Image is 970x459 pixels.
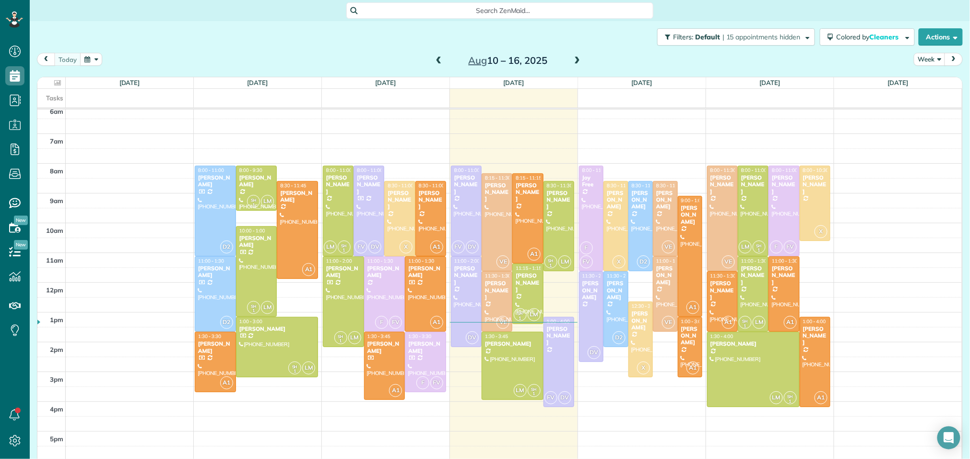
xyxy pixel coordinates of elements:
[239,167,262,173] span: 8:00 - 9:30
[367,333,390,339] span: 1:30 - 3:45
[771,265,796,286] div: [PERSON_NAME]
[695,33,721,41] span: Default
[466,241,479,254] span: DV
[239,318,262,325] span: 1:00 - 3:00
[657,28,815,46] button: Filters: Default | 15 appointments hidden
[710,340,797,347] div: [PERSON_NAME]
[656,182,682,189] span: 8:30 - 11:00
[710,174,735,195] div: [PERSON_NAME]
[582,167,608,173] span: 8:00 - 11:30
[504,79,524,86] a: [DATE]
[741,258,767,264] span: 11:00 - 1:30
[485,340,541,347] div: [PERSON_NAME]
[582,174,601,188] div: Joy Free
[50,197,63,205] span: 9am
[46,94,63,102] span: Tasks
[338,334,343,339] span: SH
[357,167,383,173] span: 8:00 - 11:00
[367,258,393,264] span: 11:00 - 1:30
[528,389,540,399] small: 1
[280,190,315,204] div: [PERSON_NAME]
[547,182,573,189] span: 8:30 - 11:30
[46,227,63,234] span: 10am
[452,241,465,254] span: FV
[198,258,224,264] span: 11:00 - 1:30
[803,318,826,325] span: 1:00 - 4:00
[637,255,650,268] span: D2
[528,308,541,321] span: LM
[400,241,413,254] span: X
[469,54,487,66] span: Aug
[239,228,265,234] span: 10:00 - 1:00
[741,167,767,173] span: 8:00 - 11:00
[631,310,650,331] div: [PERSON_NAME]
[739,322,751,331] small: 1
[514,384,527,397] span: LM
[338,246,350,255] small: 1
[248,79,268,86] a: [DATE]
[531,387,537,392] span: SH
[686,362,699,374] span: A1
[485,175,511,181] span: 8:15 - 11:30
[54,53,81,66] button: today
[261,195,274,208] span: LM
[558,391,571,404] span: DV
[326,174,351,195] div: [PERSON_NAME]
[348,331,361,344] span: LM
[408,258,434,264] span: 11:00 - 1:30
[220,241,233,254] span: D2
[914,53,946,66] button: Week
[757,243,762,248] span: SH
[50,405,63,413] span: 4pm
[722,316,735,329] span: A1
[739,241,752,254] span: LM
[239,174,274,188] div: [PERSON_NAME]
[820,28,915,46] button: Colored byCleaners
[50,435,63,443] span: 5pm
[50,108,63,115] span: 6am
[119,79,140,86] a: [DATE]
[198,340,233,354] div: [PERSON_NAME]
[656,190,674,210] div: [PERSON_NAME]
[710,167,736,173] span: 8:00 - 11:30
[673,33,693,41] span: Filters:
[803,174,828,195] div: [PERSON_NAME]
[430,241,443,254] span: A1
[418,190,443,210] div: [PERSON_NAME]
[613,331,626,344] span: D2
[389,316,402,329] span: FV
[686,301,699,314] span: A1
[787,394,793,399] span: SH
[46,286,63,294] span: 12pm
[784,241,797,254] span: FV
[408,265,443,279] div: [PERSON_NAME]
[485,182,509,203] div: [PERSON_NAME]
[545,261,557,270] small: 1
[239,235,274,249] div: [PERSON_NAME]
[387,190,412,210] div: [PERSON_NAME]
[50,346,63,353] span: 2pm
[302,263,315,276] span: A1
[652,28,815,46] a: Filters: Default | 15 appointments hidden
[367,265,402,279] div: [PERSON_NAME]
[14,240,28,250] span: New
[497,316,509,329] span: VE
[546,190,571,210] div: [PERSON_NAME]
[280,182,306,189] span: 8:30 - 11:45
[302,362,315,374] span: LM
[485,273,511,279] span: 11:30 - 1:30
[50,316,63,324] span: 1pm
[454,258,480,264] span: 11:00 - 2:00
[454,174,479,195] div: [PERSON_NAME]
[613,255,626,268] span: X
[741,265,766,286] div: [PERSON_NAME]
[743,318,748,324] span: SH
[753,316,766,329] span: LM
[632,79,652,86] a: [DATE]
[815,391,828,404] span: A1
[662,241,675,254] span: VE
[770,391,783,404] span: LM
[710,333,733,339] span: 1:30 - 4:00
[248,201,260,210] small: 1
[46,256,63,264] span: 11am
